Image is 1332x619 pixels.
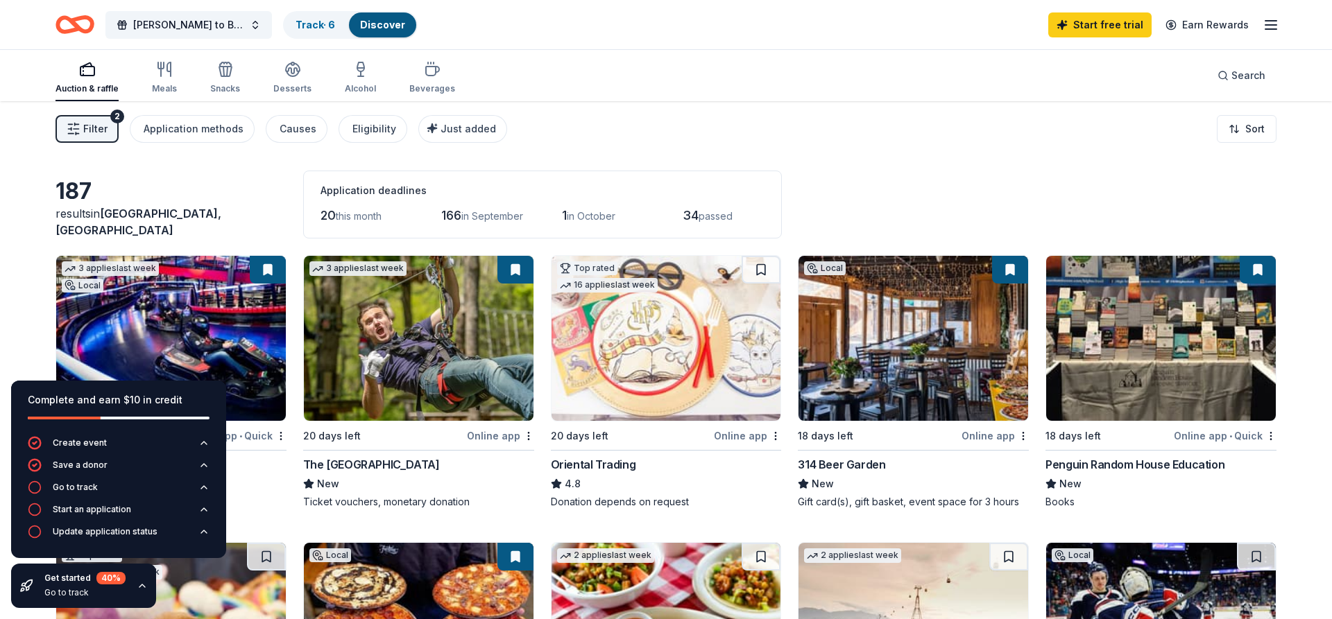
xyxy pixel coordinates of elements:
div: Oriental Trading [551,456,636,473]
div: Online app [962,427,1029,444]
div: Start an application [53,504,131,515]
a: Image for Oriental TradingTop rated16 applieslast week20 days leftOnline appOriental Trading4.8Do... [551,255,782,509]
span: • [239,430,242,442]
span: 1 [562,208,567,223]
img: Image for The Adventure Park [304,256,533,421]
a: Image for Penguin Random House Education18 days leftOnline app•QuickPenguin Random House Educatio... [1045,255,1276,509]
div: 2 [110,110,124,123]
img: Image for 314 Beer Garden [799,256,1028,421]
span: in [55,207,221,237]
div: 16 applies last week [557,278,658,293]
button: Eligibility [339,115,407,143]
div: Get started [44,572,126,584]
div: Application deadlines [321,182,765,199]
div: Beverages [409,83,455,94]
div: 3 applies last week [62,261,159,276]
div: Penguin Random House Education [1045,456,1224,473]
div: Local [309,548,351,562]
button: Start an application [28,503,210,525]
div: 20 days left [303,428,361,444]
button: Beverages [409,55,455,101]
div: Books [1045,495,1276,509]
div: 314 Beer Garden [798,456,885,473]
div: 187 [55,177,287,205]
a: Image for 314 Beer GardenLocal18 days leftOnline app314 Beer GardenNewGift card(s), gift basket, ... [798,255,1029,509]
button: Track· 6Discover [283,11,418,39]
button: Filter2 [55,115,119,143]
div: Top rated [557,261,617,275]
div: Online app [467,427,534,444]
div: 2 applies last week [557,548,654,563]
div: Desserts [273,83,311,94]
span: 166 [441,208,461,223]
button: [PERSON_NAME] to Benefit Chief [PERSON_NAME] [105,11,272,39]
span: passed [699,210,733,222]
span: Search [1231,67,1265,84]
span: Just added [441,123,496,134]
span: New [812,476,834,492]
button: Causes [266,115,327,143]
span: 4.8 [565,476,581,492]
span: this month [336,210,382,222]
div: 2 applies last week [804,548,901,563]
div: Eligibility [352,121,396,137]
button: Application methods [130,115,255,143]
a: Discover [360,19,405,30]
span: 34 [683,208,699,223]
button: Auction & raffle [55,55,119,101]
span: Sort [1245,121,1265,137]
img: Image for Oriental Trading [552,256,781,421]
div: Update application status [53,526,157,537]
div: Save a donor [53,460,108,471]
span: in October [567,210,615,222]
button: Save a donor [28,458,210,480]
button: Create event [28,436,210,458]
button: Desserts [273,55,311,101]
div: 18 days left [798,428,853,444]
button: Go to track [28,480,210,503]
div: Causes [280,121,316,137]
div: 3 applies last week [309,261,407,276]
a: Home [55,8,94,41]
a: Earn Rewards [1157,12,1257,37]
div: Local [62,279,103,293]
img: Image for Penguin Random House Education [1046,256,1276,421]
div: results [55,205,287,238]
div: Go to track [44,587,126,598]
button: Alcohol [345,55,376,101]
button: Meals [152,55,177,101]
span: [PERSON_NAME] to Benefit Chief [PERSON_NAME] [133,17,244,33]
div: Meals [152,83,177,94]
a: Image for The Adventure Park3 applieslast week20 days leftOnline appThe [GEOGRAPHIC_DATA]NewTicke... [303,255,534,509]
div: Online app Quick [1174,427,1276,444]
span: in September [461,210,523,222]
span: 20 [321,208,336,223]
span: • [1229,430,1232,442]
div: 20 days left [551,428,608,444]
div: Create event [53,437,107,448]
div: Ticket vouchers, monetary donation [303,495,534,509]
button: Just added [418,115,507,143]
div: Local [804,261,846,275]
a: Image for RPM Raceway3 applieslast weekLocal18 days leftOnline app•QuickRPM RacewayNew2 free races [55,255,287,509]
a: Start free trial [1048,12,1152,37]
span: New [317,476,339,492]
button: Sort [1217,115,1276,143]
button: Search [1206,62,1276,89]
div: Snacks [210,83,240,94]
div: The [GEOGRAPHIC_DATA] [303,456,440,473]
span: New [1059,476,1082,492]
div: Donation depends on request [551,495,782,509]
div: Local [1052,548,1093,562]
div: 18 days left [1045,428,1101,444]
div: Online app [714,427,781,444]
span: [GEOGRAPHIC_DATA], [GEOGRAPHIC_DATA] [55,207,221,237]
span: Filter [83,121,108,137]
div: Complete and earn $10 in credit [28,392,210,408]
button: Update application status [28,525,210,547]
div: Application methods [144,121,244,137]
img: Image for RPM Raceway [56,256,286,421]
div: 40 % [96,572,126,584]
a: Track· 6 [296,19,335,30]
div: Gift card(s), gift basket, event space for 3 hours [798,495,1029,509]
